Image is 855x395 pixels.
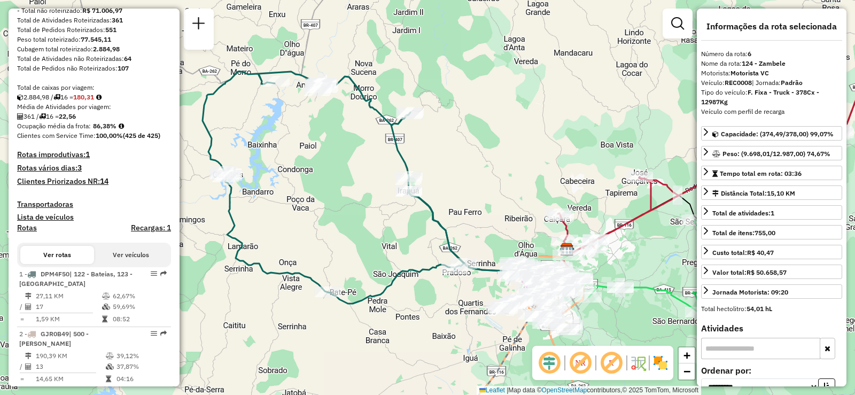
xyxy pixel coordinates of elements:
span: Clientes com Service Time: [17,131,96,140]
h4: Rotas improdutivas: [17,150,171,159]
h4: Recargas: 1 [131,223,171,233]
span: Capacidade: (374,49/378,00) 99,07% [721,130,834,138]
div: Nome da rota: [701,59,842,68]
strong: 100,00% [96,131,123,140]
h4: Clientes Priorizados NR: [17,177,171,186]
strong: R$ 71.006,97 [82,6,122,14]
strong: 14 [100,176,108,186]
a: Nova sessão e pesquisa [188,13,209,37]
button: Ver rotas [20,246,94,264]
td: 39,12% [116,351,167,361]
a: Jornada Motorista: 09:20 [701,284,842,299]
a: Capacidade: (374,49/378,00) 99,07% [701,126,842,141]
span: Total de atividades: [712,209,774,217]
div: 361 / 16 = [17,112,171,121]
div: - Total não roteirizado: [17,6,171,16]
strong: 755,00 [755,229,775,237]
i: Total de rotas [53,94,60,100]
a: Peso: (9.698,01/12.987,00) 74,67% [701,146,842,160]
td: 27,11 KM [35,291,102,301]
span: 15,10 KM [767,189,795,197]
em: Rota exportada [160,270,167,277]
strong: 77.545,11 [81,35,111,43]
span: 2 - [19,330,89,347]
i: % de utilização da cubagem [106,363,114,370]
td: 62,67% [112,291,166,301]
strong: 3 [77,163,82,173]
strong: 180,31 [73,93,94,101]
i: Distância Total [25,353,32,359]
span: 1 - [19,270,133,288]
em: Opções [151,270,157,277]
a: Rotas [17,223,37,233]
strong: 1 [85,150,90,159]
i: Tempo total em rota [106,376,111,382]
div: Total hectolitro: [701,304,842,314]
strong: 107 [118,64,129,72]
div: Custo total: [712,248,774,258]
a: Total de atividades:1 [701,205,842,220]
strong: R$ 50.658,57 [747,268,787,276]
td: 1,59 KM [35,314,102,324]
div: Motorista: [701,68,842,78]
strong: 54,01 hL [747,305,772,313]
img: CDD Vitória da Conquista [560,243,574,257]
div: Total de Atividades não Roteirizadas: [17,54,171,64]
span: Tempo total em rota: 03:36 [720,169,802,177]
a: Valor total:R$ 50.658,57 [701,265,842,279]
span: − [683,365,690,378]
h4: Informações da rota selecionada [701,21,842,32]
img: Exibir/Ocultar setores [652,354,669,371]
span: | 500 - [PERSON_NAME] [19,330,89,347]
i: % de utilização do peso [102,293,110,299]
div: Total de Pedidos Roteirizados: [17,25,171,35]
button: Ver veículos [94,246,168,264]
span: | Jornada: [752,79,803,87]
span: + [683,348,690,362]
div: Peso total roteirizado: [17,35,171,44]
div: 2.884,98 / 16 = [17,92,171,102]
strong: 1 [771,209,774,217]
img: Fluxo de ruas [629,354,647,371]
label: Ordenar por: [701,364,842,377]
span: Exibir NR [568,350,593,376]
div: Cubagem total roteirizado: [17,44,171,54]
td: 13 [35,361,105,372]
div: Total de caixas por viagem: [17,83,171,92]
span: GJR0B49 [41,330,69,338]
i: Distância Total [25,293,32,299]
h4: Atividades [701,323,842,334]
h4: Transportadoras [17,200,171,209]
td: 14,65 KM [35,374,105,384]
h4: Rotas vários dias: [17,164,171,173]
a: Distância Total:15,10 KM [701,185,842,200]
i: Total de rotas [39,113,46,120]
td: 37,87% [116,361,167,372]
a: Total de itens:755,00 [701,225,842,239]
i: Meta Caixas/viagem: 197,70 Diferença: -17,39 [96,94,102,100]
a: Zoom out [679,363,695,379]
span: | [507,386,508,394]
td: = [19,314,25,324]
span: | 122 - Bateias, 123 - [GEOGRAPHIC_DATA] [19,270,133,288]
em: Média calculada utilizando a maior ocupação (%Peso ou %Cubagem) de cada rota da sessão. Rotas cro... [119,123,124,129]
td: 08:52 [112,314,166,324]
strong: 2.884,98 [93,45,120,53]
a: Leaflet [479,386,505,394]
strong: 361 [112,16,123,24]
a: Tempo total em rota: 03:36 [701,166,842,180]
strong: 22,56 [59,112,76,120]
div: Valor total: [712,268,787,277]
div: Veículo: [701,78,842,88]
div: Map data © contributors,© 2025 TomTom, Microsoft [477,386,701,395]
strong: REC0008 [725,79,752,87]
strong: 86,38% [93,122,116,130]
i: Tempo total em rota [102,316,107,322]
td: 04:16 [116,374,167,384]
span: Exibir rótulo [598,350,624,376]
i: Cubagem total roteirizado [17,94,24,100]
span: DPM4F50 [41,270,69,278]
i: % de utilização da cubagem [102,304,110,310]
span: Peso: (9.698,01/12.987,00) 74,67% [722,150,830,158]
